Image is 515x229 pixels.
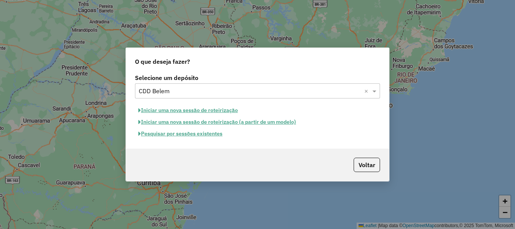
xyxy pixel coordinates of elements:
[364,86,371,95] span: Clear all
[135,116,299,128] button: Iniciar uma nova sessão de roteirização (a partir de um modelo)
[354,158,380,172] button: Voltar
[135,57,190,66] span: O que deseja fazer?
[135,128,226,140] button: Pesquisar por sessões existentes
[135,73,380,82] label: Selecione um depósito
[135,105,241,116] button: Iniciar uma nova sessão de roteirização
